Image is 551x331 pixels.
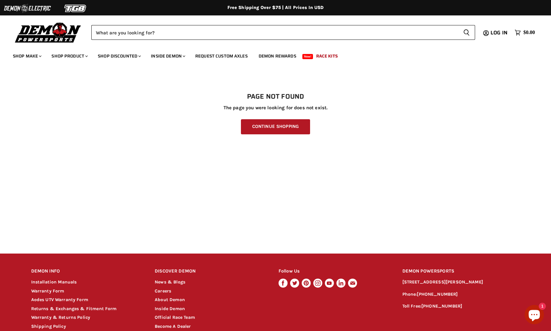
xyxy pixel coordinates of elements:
[488,30,511,36] a: Log in
[421,303,462,309] a: [PHONE_NUMBER]
[155,324,191,329] a: Become A Dealer
[31,288,64,294] a: Warranty Form
[458,25,475,40] button: Search
[91,25,475,40] form: Product
[155,306,185,311] a: Inside Demon
[31,315,90,320] a: Warranty & Returns Policy
[241,119,310,134] a: Continue Shopping
[417,291,458,297] a: [PHONE_NUMBER]
[31,279,77,285] a: Installation Manuals
[311,49,343,63] a: Race Kits
[523,305,546,326] inbox-online-store-chat: Shopify online store chat
[47,49,92,63] a: Shop Product
[93,49,145,63] a: Shop Discounted
[18,5,533,11] div: Free Shipping Over $75 | All Prices In USD
[523,30,535,36] span: $0.00
[155,279,185,285] a: News & Blogs
[31,105,520,111] p: The page you were looking for does not exist.
[155,288,171,294] a: Careers
[8,47,533,63] ul: Main menu
[155,297,185,302] a: About Demon
[190,49,253,63] a: Request Custom Axles
[402,291,520,298] p: Phone:
[402,303,520,310] p: Toll Free:
[254,49,301,63] a: Demon Rewards
[31,264,143,279] h2: DEMON INFO
[155,315,195,320] a: Official Race Team
[402,264,520,279] h2: DEMON POWERSPORTS
[31,324,66,329] a: Shipping Policy
[13,21,83,44] img: Demon Powersports
[402,279,520,286] p: [STREET_ADDRESS][PERSON_NAME]
[155,264,266,279] h2: DISCOVER DEMON
[51,2,100,14] img: TGB Logo 2
[31,306,117,311] a: Returns & Exchanges & Fitment Form
[3,2,51,14] img: Demon Electric Logo 2
[279,264,390,279] h2: Follow Us
[511,28,538,37] a: $0.00
[91,25,458,40] input: Search
[31,297,88,302] a: Aodes UTV Warranty Form
[146,49,189,63] a: Inside Demon
[31,93,520,101] h1: Page not found
[8,49,45,63] a: Shop Make
[302,54,313,59] span: New!
[491,29,508,37] span: Log in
